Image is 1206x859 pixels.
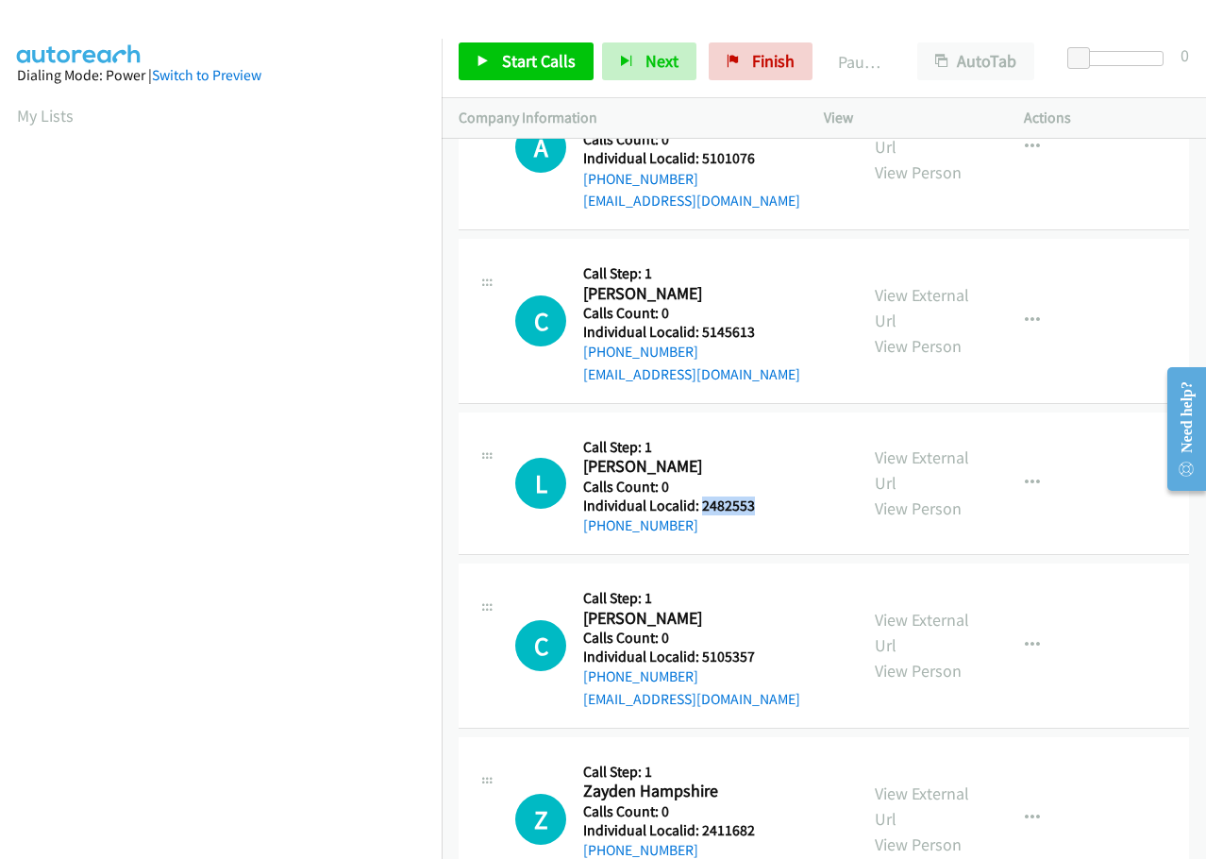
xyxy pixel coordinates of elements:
p: Paused [838,49,883,75]
h5: Call Step: 1 [583,589,800,608]
a: [PHONE_NUMBER] [583,516,698,534]
h2: [PERSON_NAME] [583,456,787,478]
h5: Individual Localid: 5101076 [583,149,800,168]
button: Next [602,42,696,80]
button: AutoTab [917,42,1034,80]
h1: C [515,620,566,671]
h5: Call Step: 1 [583,763,800,782]
h5: Individual Localid: 5105357 [583,648,800,666]
h5: Individual Localid: 2482553 [583,497,787,515]
div: The call is yet to be attempted [515,458,566,509]
h5: Calls Count: 0 [583,629,800,648]
a: View Person [875,161,962,183]
div: The call is yet to be attempted [515,794,566,845]
a: View Person [875,660,962,682]
h5: Calls Count: 0 [583,478,787,497]
div: 0 [1181,42,1189,68]
div: Dialing Mode: Power | [17,64,425,87]
p: Company Information [459,107,790,129]
h5: Calls Count: 0 [583,802,800,821]
a: View Person [875,834,962,855]
a: View Person [875,335,962,357]
p: View [824,107,990,129]
a: View External Url [875,446,969,494]
p: Actions [1024,107,1190,129]
h1: Z [515,794,566,845]
a: View External Url [875,609,969,656]
a: [PHONE_NUMBER] [583,667,698,685]
a: Switch to Preview [152,66,261,84]
h5: Calls Count: 0 [583,130,800,149]
h2: [PERSON_NAME] [583,608,787,630]
h1: C [515,295,566,346]
div: The call is yet to be attempted [515,620,566,671]
a: [EMAIL_ADDRESS][DOMAIN_NAME] [583,365,800,383]
h2: [PERSON_NAME] [583,283,787,305]
a: [PHONE_NUMBER] [583,343,698,361]
a: Finish [709,42,812,80]
h5: Call Step: 1 [583,264,800,283]
span: Next [645,50,678,72]
h1: L [515,458,566,509]
span: Start Calls [502,50,576,72]
h5: Individual Localid: 2411682 [583,821,800,840]
iframe: Resource Center [1151,354,1206,504]
a: Start Calls [459,42,594,80]
a: View Person [875,497,962,519]
a: [PHONE_NUMBER] [583,170,698,188]
span: Finish [752,50,795,72]
a: [PHONE_NUMBER] [583,841,698,859]
a: My Lists [17,105,74,126]
h5: Calls Count: 0 [583,304,800,323]
h1: A [515,122,566,173]
a: View External Url [875,783,969,830]
div: Delay between calls (in seconds) [1077,51,1164,66]
h5: Individual Localid: 5145613 [583,323,800,342]
a: [EMAIL_ADDRESS][DOMAIN_NAME] [583,690,800,708]
h5: Call Step: 1 [583,438,787,457]
a: View External Url [875,284,969,331]
h2: Zayden Hampshire [583,781,787,802]
a: [EMAIL_ADDRESS][DOMAIN_NAME] [583,192,800,210]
